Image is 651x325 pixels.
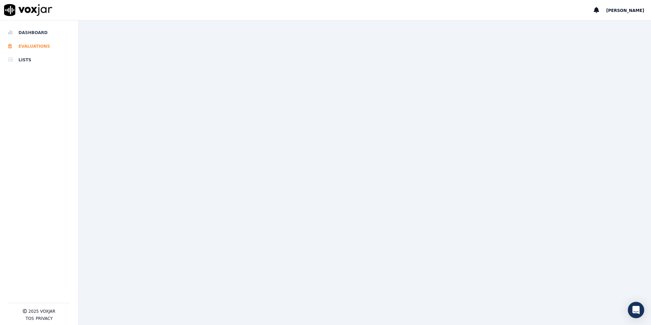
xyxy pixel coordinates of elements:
p: 2025 Voxjar [28,309,55,314]
img: voxjar logo [4,4,52,16]
span: [PERSON_NAME] [606,8,644,13]
a: Evaluations [8,40,70,53]
button: [PERSON_NAME] [606,6,651,14]
a: Dashboard [8,26,70,40]
button: Privacy [36,316,53,321]
div: Open Intercom Messenger [628,302,644,318]
a: Lists [8,53,70,67]
button: TOS [26,316,34,321]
